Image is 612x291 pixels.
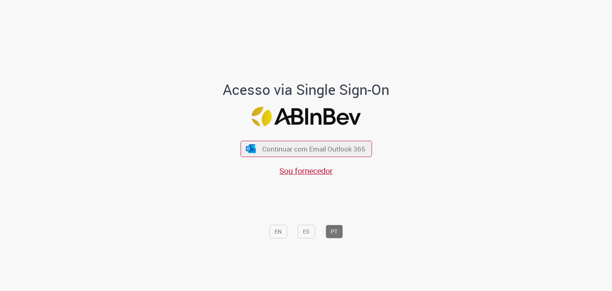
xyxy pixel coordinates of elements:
[298,225,315,238] button: ES
[251,107,361,126] img: Logo ABInBev
[279,165,333,176] a: Sou fornecedor
[245,145,257,153] img: ícone Azure/Microsoft 360
[269,225,287,238] button: EN
[196,82,417,98] h1: Acesso via Single Sign-On
[240,141,372,157] button: ícone Azure/Microsoft 360 Continuar com Email Outlook 365
[262,144,365,153] span: Continuar com Email Outlook 365
[326,225,343,238] button: PT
